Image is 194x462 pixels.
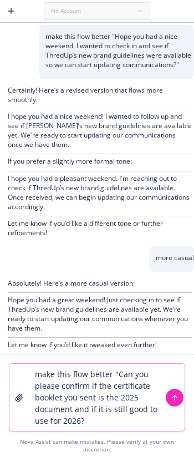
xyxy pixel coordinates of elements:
[156,253,194,262] p: more casual
[8,111,192,150] p: I hope you had a nice weekend! I wanted to follow up and see if [PERSON_NAME]’s new brand guideli...
[8,340,192,349] p: Let me know if you’d like it tweaked even further!
[28,364,166,431] textarea: make this flow better "Can you please confirm if the certificate booklet you sent is the 2025 doc...
[9,438,185,453] div: Nova Assist can make mistakes. Please verify at your own discretion.
[8,174,192,212] p: I hope you had a pleasant weekend. I'm reaching out to check if ThredUp’s new brand guidelines ar...
[8,156,192,166] p: If you prefer a slightly more formal tone:
[8,85,192,104] p: Certainly! Here’s a revised version that flows more smoothly:
[8,295,192,333] p: Hope you had a great weekend! Just checking in to see if ThredUp’s new brand guidelines are avail...
[8,278,192,288] p: Absolutely! Here’s a more casual version:
[45,32,194,70] p: make this flow better "Hope you had a nice weekend. I wanted to check in and see if ThredUp’s new...
[2,2,20,20] button: Create a new chat
[8,219,192,237] p: Let me know if you’d like a different tone or further refinements!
